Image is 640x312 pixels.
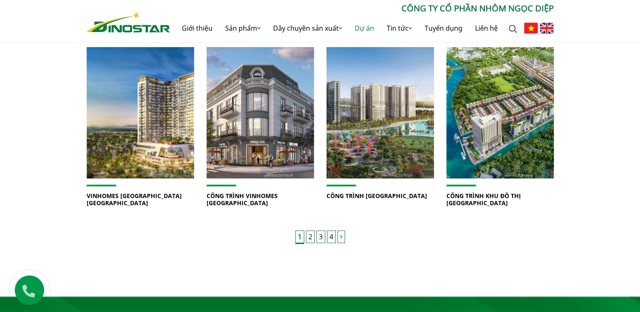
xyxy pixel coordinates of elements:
[267,15,348,42] a: Dây chuyền sản xuất
[87,192,182,207] a: VINHOMES [GEOGRAPHIC_DATA] [GEOGRAPHIC_DATA]
[524,23,538,34] img: Tiếng Việt
[87,11,170,32] img: Nhôm Dinostar
[207,47,314,178] a: CÔNG TRÌNH VINHOMES GOLDEN AVENUE
[337,230,345,243] a: Trang sau
[327,47,434,178] a: CÔNG TRÌNH VINHOMES GRAND PARK
[206,47,313,178] img: CÔNG TRÌNH VINHOMES GOLDEN AVENUE
[540,23,554,34] img: English
[219,15,267,42] a: Sản phẩm
[175,15,219,42] a: Giới thiệu
[316,230,325,243] a: 3
[170,2,554,15] p: CÔNG TY CỔ PHẦN NHÔM NGỌC DIỆP
[509,25,517,33] img: search
[446,47,553,178] img: CÔNG TRÌNH KHU ĐÔ THỊ T&T TAMDA VĨNH LONG
[306,230,315,243] a: 2
[326,47,433,178] img: CÔNG TRÌNH VINHOMES GRAND PARK
[348,15,380,42] a: Dự án
[380,15,418,42] a: Tin tức
[207,192,278,207] a: CÔNG TRÌNH VINHOMES [GEOGRAPHIC_DATA]
[295,230,304,244] span: 1
[87,47,194,178] a: VINHOMES SKY PARK BẮC GIANG
[418,15,469,42] a: Tuyển dụng
[327,230,336,243] a: 4
[469,15,504,42] a: Liên hệ
[86,47,194,178] img: VINHOMES SKY PARK BẮC GIANG
[446,192,521,207] a: CÔNG TRÌNH KHU ĐÔ THỊ [GEOGRAPHIC_DATA]
[327,192,427,200] a: CÔNG TRÌNH [GEOGRAPHIC_DATA]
